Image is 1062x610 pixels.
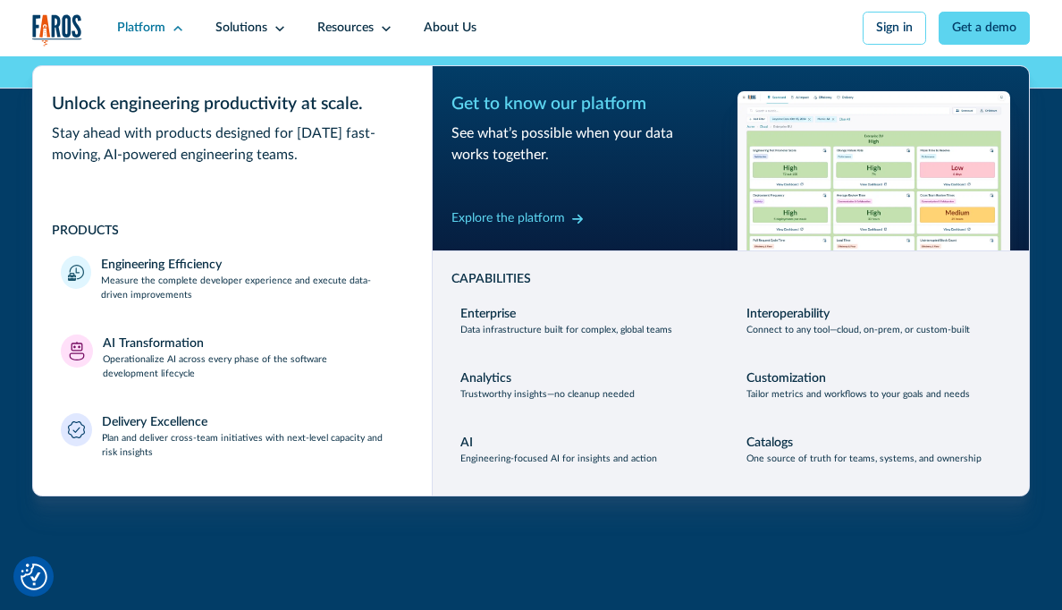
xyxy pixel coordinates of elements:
div: Interoperability [746,305,830,324]
a: Explore the platform [451,207,584,232]
p: Operationalize AI across every phase of the software development lifecycle [103,353,403,382]
div: PRODUCTS [52,222,413,241]
div: Resources [317,19,374,38]
div: Customization [746,369,826,388]
a: AIEngineering-focused AI for insights and action [451,425,725,477]
p: Plan and deliver cross-team initiatives with next-level capacity and risk insights [102,432,403,461]
a: CustomizationTailor metrics and workflows to your goals and needs [737,360,1010,411]
p: One source of truth for teams, systems, and ownership [746,453,982,467]
a: Sign in [863,12,926,45]
a: Delivery ExcellencePlan and deliver cross-team initiatives with next-level capacity and risk insi... [52,404,413,470]
img: Workflow productivity trends heatmap chart [737,91,1010,250]
div: Catalogs [746,434,793,453]
div: Platform [117,19,165,38]
div: Solutions [215,19,267,38]
a: AI TransformationOperationalize AI across every phase of the software development lifecycle [52,326,413,392]
p: Tailor metrics and workflows to your goals and needs [746,388,970,402]
p: Data infrastructure built for complex, global teams [460,324,672,338]
a: home [32,14,82,47]
p: Trustworthy insights—no cleanup needed [460,388,635,402]
div: AI Transformation [103,335,204,353]
a: Get a demo [939,12,1030,45]
div: AI [460,434,473,453]
div: CAPABILITIES [451,270,1011,289]
a: CatalogsOne source of truth for teams, systems, and ownership [737,425,1010,477]
a: EnterpriseData infrastructure built for complex, global teams [451,295,725,347]
button: Cookie Settings [21,563,47,590]
div: Delivery Excellence [102,413,207,432]
a: Engineering EfficiencyMeasure the complete developer experience and execute data-driven improvements [52,247,413,313]
p: Engineering-focused AI for insights and action [460,453,657,467]
nav: Platform [32,56,1031,496]
div: Explore the platform [451,209,565,228]
div: Engineering Efficiency [101,256,222,275]
div: See what’s possible when your data works together. [451,123,724,165]
div: Stay ahead with products designed for [DATE] fast-moving, AI-powered engineering teams. [52,123,413,165]
img: Logo of the analytics and reporting company Faros. [32,14,82,47]
a: InteroperabilityConnect to any tool—cloud, on-prem, or custom-built [737,295,1010,347]
a: AnalyticsTrustworthy insights—no cleanup needed [451,360,725,411]
div: Analytics [460,369,511,388]
p: Measure the complete developer experience and execute data-driven improvements [101,275,403,303]
div: Unlock engineering productivity at scale. [52,91,413,117]
p: Connect to any tool—cloud, on-prem, or custom-built [746,324,970,338]
div: Enterprise [460,305,516,324]
img: Revisit consent button [21,563,47,590]
div: Get to know our platform [451,91,724,117]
